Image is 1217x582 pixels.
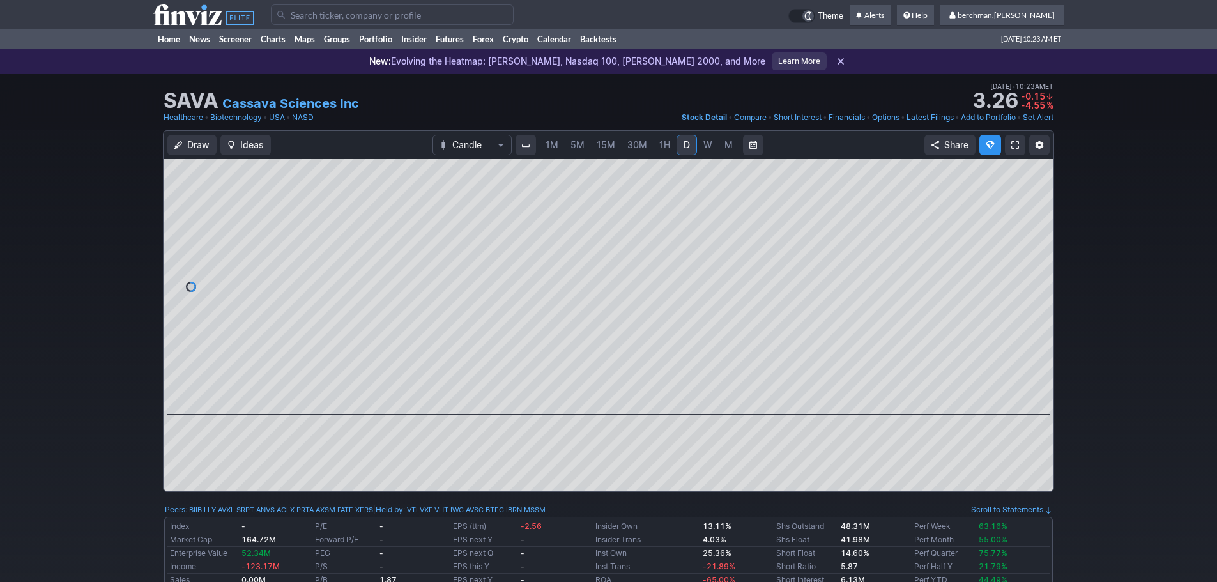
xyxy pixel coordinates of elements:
span: • [866,111,871,124]
a: IWC [450,503,464,516]
td: EPS this Y [450,560,517,574]
a: Short Float [776,548,815,558]
a: Alerts [850,5,891,26]
a: Stock Detail [682,111,727,124]
a: berchman.[PERSON_NAME] [940,5,1064,26]
b: - [379,548,383,558]
td: EPS (ttm) [450,520,517,533]
span: 21.79% [979,562,1007,571]
a: M [719,135,739,155]
span: 15M [597,139,615,150]
small: - [241,521,245,531]
span: Stock Detail [682,112,727,122]
td: Income [167,560,239,574]
a: 5.87 [841,562,858,571]
td: Enterprise Value [167,547,239,560]
a: Forex [468,29,498,49]
span: Ideas [240,139,264,151]
button: Explore new features [979,135,1001,155]
a: VTI [407,503,418,516]
a: Help [897,5,934,26]
a: Cassava Sciences Inc [222,95,359,112]
span: • [728,111,733,124]
a: Held by [376,505,403,514]
a: Compare [734,111,767,124]
td: Perf Half Y [912,560,976,574]
a: Learn More [772,52,827,70]
button: Ideas [220,135,271,155]
strong: 3.26 [972,91,1018,111]
a: Maps [290,29,319,49]
a: Insider [397,29,431,49]
span: [DATE] 10:23AM ET [990,80,1053,92]
input: Search [271,4,514,25]
b: - [379,521,383,531]
a: 15M [591,135,621,155]
a: Short Interest [774,111,822,124]
a: VXF [420,503,432,516]
span: -123.17M [241,562,280,571]
span: 1H [659,139,670,150]
span: 75.77% [979,548,1007,558]
a: Scroll to Statements [971,505,1052,514]
a: ACLX [277,503,295,516]
a: FATE [337,503,353,516]
td: P/S [312,560,377,574]
a: W [698,135,718,155]
span: berchman.[PERSON_NAME] [958,10,1055,20]
h1: SAVA [164,91,218,111]
span: • [263,111,268,124]
a: Screener [215,29,256,49]
span: -21.89% [703,562,735,571]
span: Latest Filings [907,112,954,122]
a: 30M [622,135,653,155]
span: 55.00% [979,535,1007,544]
span: 5M [570,139,585,150]
b: - [379,562,383,571]
a: Financials [829,111,865,124]
td: Perf Month [912,533,976,547]
td: EPS next Q [450,547,517,560]
a: Backtests [576,29,621,49]
a: Biotechnology [210,111,262,124]
td: Index [167,520,239,533]
button: Share [924,135,976,155]
span: -0.15 [1021,91,1045,102]
span: -4.55 [1021,100,1045,111]
b: 4.03% [703,535,726,544]
a: Charts [256,29,290,49]
b: - [521,562,524,571]
span: 63.16% [979,521,1007,531]
a: 14.60% [841,548,869,558]
span: 52.34M [241,548,271,558]
td: Inst Own [593,547,700,560]
span: W [703,139,712,150]
a: Theme [788,9,843,23]
span: • [1012,80,1015,92]
a: AVSC [466,503,484,516]
td: Shs Float [774,533,838,547]
td: EPS next Y [450,533,517,547]
a: Home [153,29,185,49]
td: P/E [312,520,377,533]
td: Inst Trans [593,560,700,574]
a: LLY [204,503,216,516]
span: Theme [818,9,843,23]
a: Healthcare [164,111,203,124]
span: Share [944,139,968,151]
a: 1H [654,135,676,155]
b: - [521,535,524,544]
b: 164.72M [241,535,276,544]
td: Forward P/E [312,533,377,547]
span: • [1017,111,1022,124]
a: VHT [434,503,448,516]
span: • [286,111,291,124]
span: • [901,111,905,124]
b: 13.11% [703,521,731,531]
a: Groups [319,29,355,49]
button: Range [743,135,763,155]
a: 5M [565,135,590,155]
a: PRTA [296,503,314,516]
